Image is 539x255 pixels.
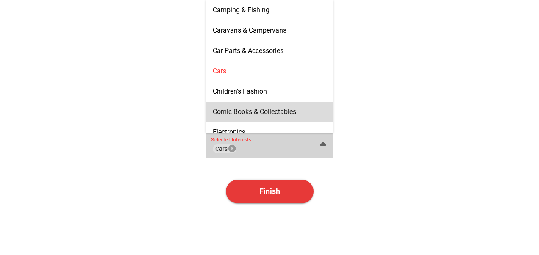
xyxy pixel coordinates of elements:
button: Finish [226,180,314,203]
span: Caravans & Campervans [213,26,286,34]
span: Children's Fashion [213,87,267,95]
span: Electronics [213,128,245,136]
span: Cars [213,67,226,75]
span: Camping & Fishing [213,6,269,14]
span: Finish [259,187,280,196]
span: Cars [215,145,228,152]
span: Comic Books & Collectables [213,108,296,116]
i: Remove [228,145,236,152]
span: Car Parts & Accessories [213,47,283,55]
